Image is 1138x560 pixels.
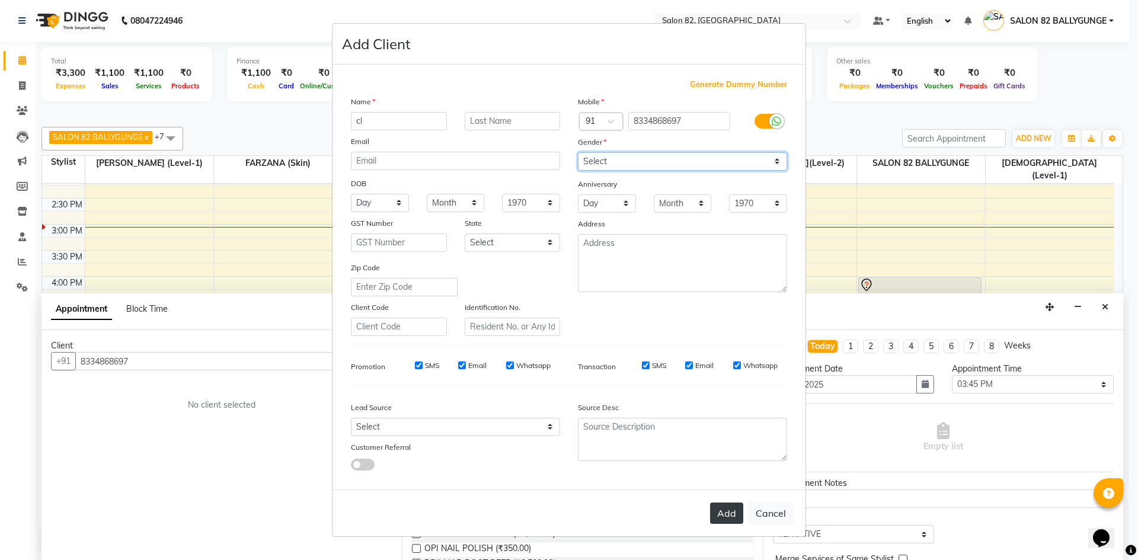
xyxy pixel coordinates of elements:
label: GST Number [351,218,393,229]
button: Add [710,503,743,524]
input: First Name [351,112,447,130]
h4: Add Client [342,33,410,55]
input: GST Number [351,233,447,252]
label: Name [351,97,375,107]
label: Lead Source [351,402,392,413]
label: Identification No. [465,302,520,313]
input: Client Code [351,318,447,336]
input: Enter Zip Code [351,278,458,296]
label: Promotion [351,361,385,372]
input: Resident No. or Any Id [465,318,561,336]
button: Cancel [748,502,794,524]
label: SMS [425,360,439,371]
input: Last Name [465,112,561,130]
span: Generate Dummy Number [690,79,787,91]
input: Mobile [628,112,731,130]
label: SMS [652,360,666,371]
label: Gender [578,137,606,148]
label: Source Desc [578,402,619,413]
label: Zip Code [351,263,380,273]
label: Whatsapp [743,360,778,371]
label: DOB [351,178,366,189]
input: Email [351,152,560,170]
label: Email [468,360,487,371]
label: Email [695,360,714,371]
label: Email [351,136,369,147]
label: Whatsapp [516,360,551,371]
label: Mobile [578,97,604,107]
label: Transaction [578,361,616,372]
label: Address [578,219,605,229]
label: Customer Referral [351,442,411,453]
label: State [465,218,482,229]
label: Client Code [351,302,389,313]
label: Anniversary [578,179,617,190]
